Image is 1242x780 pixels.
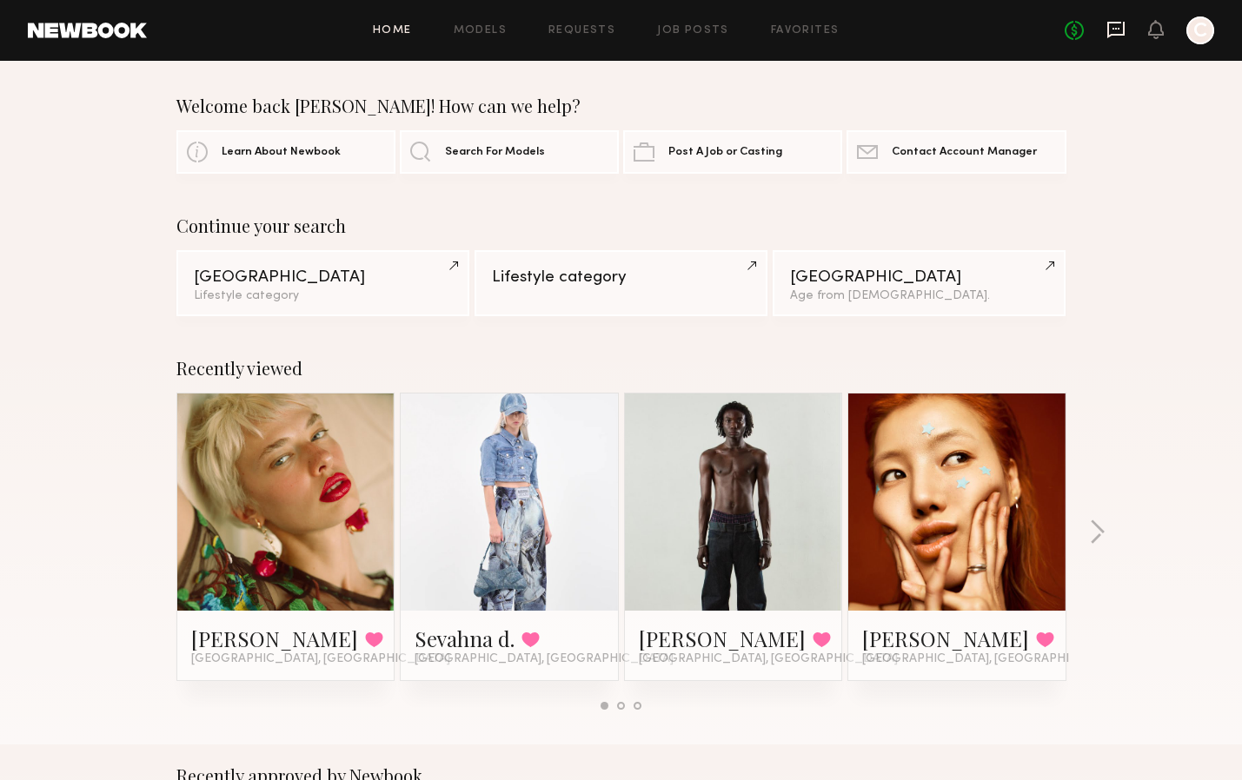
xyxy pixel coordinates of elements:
[191,652,450,666] span: [GEOGRAPHIC_DATA], [GEOGRAPHIC_DATA]
[790,290,1048,302] div: Age from [DEMOGRAPHIC_DATA].
[176,215,1066,236] div: Continue your search
[657,25,729,36] a: Job Posts
[492,269,750,286] div: Lifestyle category
[176,358,1066,379] div: Recently viewed
[771,25,840,36] a: Favorites
[176,130,395,174] a: Learn About Newbook
[445,147,545,158] span: Search For Models
[548,25,615,36] a: Requests
[668,147,782,158] span: Post A Job or Casting
[1186,17,1214,44] a: C
[176,250,469,316] a: [GEOGRAPHIC_DATA]Lifestyle category
[373,25,412,36] a: Home
[400,130,619,174] a: Search For Models
[176,96,1066,116] div: Welcome back [PERSON_NAME]! How can we help?
[892,147,1037,158] span: Contact Account Manager
[194,290,452,302] div: Lifestyle category
[454,25,507,36] a: Models
[639,625,806,652] a: [PERSON_NAME]
[773,250,1066,316] a: [GEOGRAPHIC_DATA]Age from [DEMOGRAPHIC_DATA].
[191,625,358,652] a: [PERSON_NAME]
[475,250,767,316] a: Lifestyle category
[790,269,1048,286] div: [GEOGRAPHIC_DATA]
[862,625,1029,652] a: [PERSON_NAME]
[847,130,1066,174] a: Contact Account Manager
[415,625,515,652] a: Sevahna d.
[194,269,452,286] div: [GEOGRAPHIC_DATA]
[222,147,341,158] span: Learn About Newbook
[862,652,1121,666] span: [GEOGRAPHIC_DATA], [GEOGRAPHIC_DATA]
[623,130,842,174] a: Post A Job or Casting
[639,652,898,666] span: [GEOGRAPHIC_DATA], [GEOGRAPHIC_DATA]
[415,652,674,666] span: [GEOGRAPHIC_DATA], [GEOGRAPHIC_DATA]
